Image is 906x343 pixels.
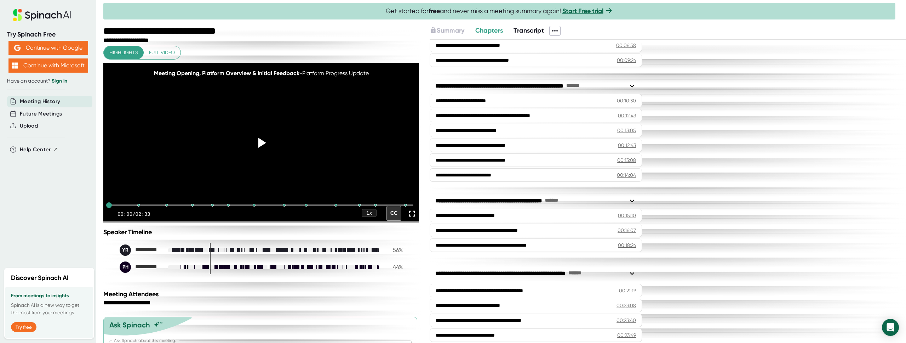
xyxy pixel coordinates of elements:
div: Open Intercom Messenger [882,319,899,336]
div: Meeting Attendees [103,290,421,298]
div: CC [386,206,401,221]
div: 00:16:07 [618,227,636,234]
div: Ping Huang [120,262,162,273]
div: 00:12:43 [618,112,636,119]
a: Start Free trial [562,7,603,15]
div: Ask Spinach [109,321,150,329]
div: Try Spinach Free [7,30,89,39]
p: Spinach AI is a new way to get the most from your meetings [11,302,87,316]
div: Yoni Ramon [120,244,162,256]
span: Get started for and never miss a meeting summary again! [386,7,613,15]
div: PH [120,262,131,273]
div: Speaker Timeline [103,228,419,236]
div: 00:10:30 [617,97,636,104]
span: Help Center [20,146,51,154]
div: 00:23:40 [617,317,636,324]
div: 00:13:05 [617,127,636,134]
span: Chapters [475,27,503,34]
div: 00:23:08 [617,302,636,309]
span: Summary [437,27,464,34]
button: Meeting History [20,97,60,106]
div: - Platform Progress Update [154,69,369,77]
div: YR [120,244,131,256]
span: Meeting Opening, Platform Overview & Initial Feedback [154,70,299,77]
div: 00:14:04 [617,171,636,179]
div: 00:12:43 [618,142,636,149]
span: Highlights [109,48,138,57]
div: 00:09:26 [617,57,636,64]
button: Continue with Google [8,41,88,55]
div: 00:23:49 [617,332,636,339]
div: 00:15:10 [618,212,636,219]
button: Chapters [475,26,503,35]
h3: From meetings to insights [11,293,87,299]
button: Upload [20,122,38,130]
h2: Discover Spinach AI [11,273,69,283]
div: 00:18:26 [618,242,636,249]
button: Highlights [104,46,144,59]
div: 1 x [362,209,377,217]
span: Full video [149,48,175,57]
img: Aehbyd4JwY73AAAAAElFTkSuQmCC [14,45,21,51]
div: 00:13:08 [617,157,636,164]
span: Transcript [514,27,544,34]
div: Have an account? [7,78,89,84]
button: Try free [11,322,36,332]
div: 56 % [385,247,403,253]
button: Transcript [514,26,544,35]
div: 00:21:19 [619,287,636,294]
div: 00:06:58 [616,42,636,49]
button: Help Center [20,146,58,154]
div: 00:00 / 02:33 [117,211,150,217]
button: Continue with Microsoft [8,58,88,73]
a: Sign in [52,78,67,84]
button: Future Meetings [20,110,62,118]
div: 44 % [385,264,403,270]
button: Summary [430,26,464,35]
b: free [429,7,440,15]
button: Full video [143,46,180,59]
